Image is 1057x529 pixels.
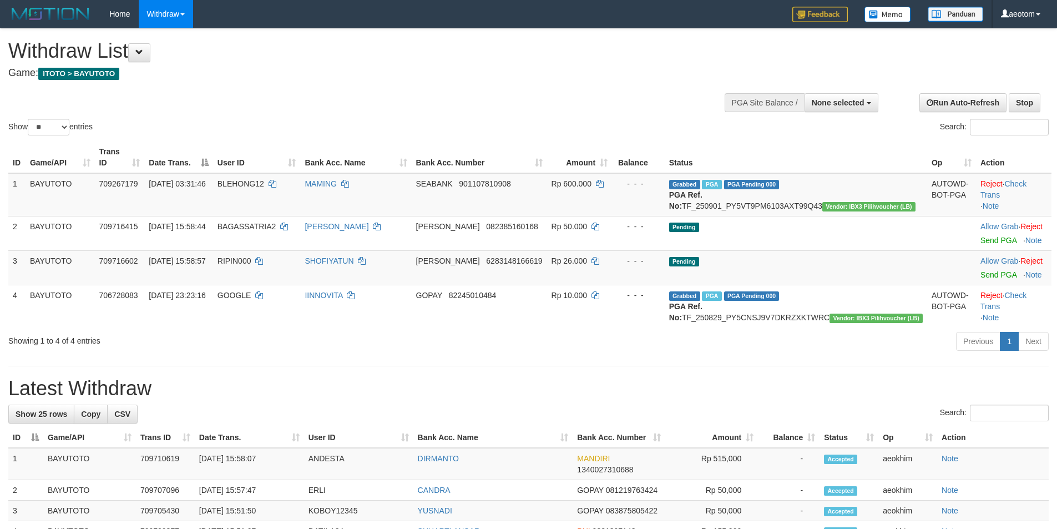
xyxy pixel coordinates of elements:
a: CANDRA [418,486,451,495]
th: Amount: activate to sort column ascending [665,427,758,448]
td: 709705430 [136,501,195,521]
td: Rp 515,000 [665,448,758,480]
span: Accepted [824,455,857,464]
span: Copy [81,410,100,419]
a: Reject [980,179,1003,188]
th: Action [976,142,1051,173]
a: Check Trans [980,179,1026,199]
span: [DATE] 23:23:16 [149,291,205,300]
th: Bank Acc. Name: activate to sort column ascending [413,427,573,448]
span: Copy 82245010484 to clipboard [449,291,497,300]
td: 2 [8,216,26,250]
th: Trans ID: activate to sort column ascending [95,142,145,173]
span: ITOTO > BAYUTOTO [38,68,119,80]
a: Stop [1009,93,1040,112]
td: - [758,501,820,521]
span: Copy 082385160168 to clipboard [486,222,538,231]
th: Bank Acc. Name: activate to sort column ascending [300,142,411,173]
a: Reject [1020,222,1043,231]
button: None selected [805,93,878,112]
label: Search: [940,405,1049,421]
th: ID: activate to sort column descending [8,427,43,448]
th: User ID: activate to sort column ascending [304,427,413,448]
b: PGA Ref. No: [669,302,702,322]
span: RIPIN000 [218,256,251,265]
td: aeokhim [878,448,937,480]
span: GOPAY [577,486,603,495]
span: Rp 50.000 [552,222,588,231]
h1: Withdraw List [8,40,694,62]
th: ID [8,142,26,173]
img: MOTION_logo.png [8,6,93,22]
td: 709707096 [136,480,195,501]
th: Balance: activate to sort column ascending [758,427,820,448]
span: Copy 081219763424 to clipboard [606,486,658,495]
td: BAYUTOTO [26,250,95,285]
a: IINNOVITA [305,291,342,300]
td: Rp 50,000 [665,501,758,521]
a: Allow Grab [980,256,1018,265]
a: Copy [74,405,108,424]
td: AUTOWD-BOT-PGA [927,285,976,328]
td: TF_250901_PY5VT9PM6103AXT99Q43 [665,173,927,216]
a: DIRMANTO [418,454,459,463]
span: Marked by aeojona [702,291,721,301]
a: YUSNADI [418,506,452,515]
span: Copy 6283148166619 to clipboard [486,256,542,265]
td: BAYUTOTO [43,480,136,501]
a: Reject [1020,256,1043,265]
a: Send PGA [980,236,1016,245]
span: Grabbed [669,291,700,301]
span: Pending [669,257,699,266]
span: · [980,256,1020,265]
span: Copy 901107810908 to clipboard [459,179,510,188]
a: [PERSON_NAME] [305,222,368,231]
span: Copy 083875805422 to clipboard [606,506,658,515]
th: Bank Acc. Number: activate to sort column ascending [573,427,665,448]
td: BAYUTOTO [43,448,136,480]
a: Reject [980,291,1003,300]
span: CSV [114,410,130,419]
td: aeokhim [878,480,937,501]
span: SEABANK [416,179,453,188]
span: [DATE] 15:58:44 [149,222,205,231]
td: · · [976,285,1051,328]
span: Pending [669,223,699,232]
div: - - - [616,178,660,189]
a: Note [983,313,999,322]
span: GOPAY [577,506,603,515]
th: Status [665,142,927,173]
div: - - - [616,290,660,301]
td: BAYUTOTO [43,501,136,521]
th: Game/API: activate to sort column ascending [43,427,136,448]
td: TF_250829_PY5CNSJ9V7DKRZXKTWRC [665,285,927,328]
th: Trans ID: activate to sort column ascending [136,427,195,448]
td: - [758,448,820,480]
b: PGA Ref. No: [669,190,702,210]
a: Send PGA [980,270,1016,279]
a: SHOFIYATUN [305,256,353,265]
a: Show 25 rows [8,405,74,424]
div: Showing 1 to 4 of 4 entries [8,331,432,346]
span: BAGASSATRIA2 [218,222,276,231]
a: Run Auto-Refresh [919,93,1007,112]
th: Op: activate to sort column ascending [927,142,976,173]
span: Marked by aeocindy [702,180,721,189]
span: Rp 26.000 [552,256,588,265]
td: [DATE] 15:57:47 [195,480,304,501]
a: Note [942,454,958,463]
td: · [976,216,1051,250]
div: - - - [616,221,660,232]
span: [DATE] 03:31:46 [149,179,205,188]
span: [DATE] 15:58:57 [149,256,205,265]
th: Game/API: activate to sort column ascending [26,142,95,173]
td: ANDESTA [304,448,413,480]
span: [PERSON_NAME] [416,222,480,231]
span: 709267179 [99,179,138,188]
th: Status: activate to sort column ascending [820,427,878,448]
img: Feedback.jpg [792,7,848,22]
td: ERLI [304,480,413,501]
label: Show entries [8,119,93,135]
a: Note [942,486,958,495]
td: aeokhim [878,501,937,521]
